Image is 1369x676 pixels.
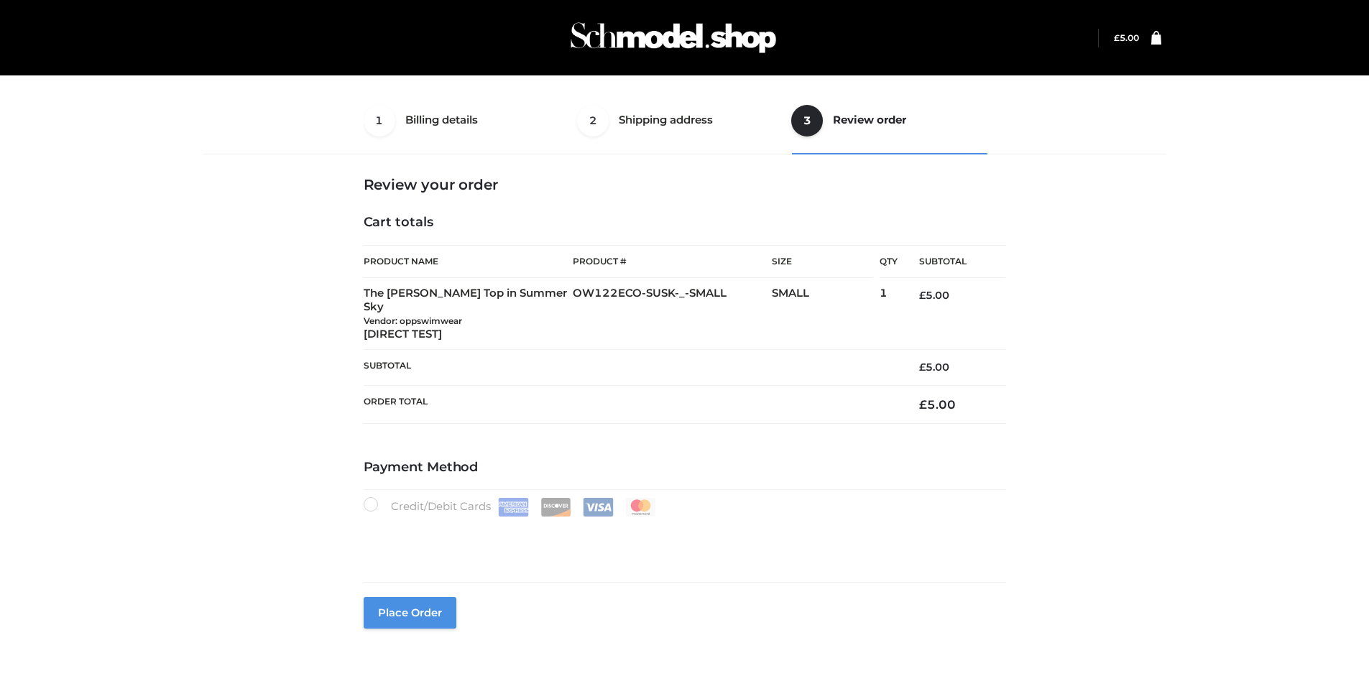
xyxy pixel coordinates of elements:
img: Visa [583,498,614,517]
th: Subtotal [898,246,1005,278]
th: Product # [573,245,772,278]
a: £5.00 [1114,32,1139,43]
button: Place order [364,597,456,629]
td: The [PERSON_NAME] Top in Summer Sky [DIRECT TEST] [364,278,573,350]
bdi: 5.00 [1114,32,1139,43]
td: SMALL [772,278,880,350]
td: OW122ECO-SUSK-_-SMALL [573,278,772,350]
span: £ [919,361,926,374]
h4: Cart totals [364,215,1006,231]
bdi: 5.00 [919,397,956,412]
small: Vendor: oppswimwear [364,315,462,326]
img: Schmodel Admin 964 [566,9,781,66]
img: Amex [498,498,529,517]
h3: Review your order [364,176,1006,193]
bdi: 5.00 [919,289,949,302]
img: Discover [540,498,571,517]
td: 1 [880,278,898,350]
span: £ [1114,32,1120,43]
span: £ [919,397,927,412]
th: Product Name [364,245,573,278]
th: Subtotal [364,350,898,385]
th: Qty [880,245,898,278]
span: £ [919,289,926,302]
label: Credit/Debit Cards [364,497,658,517]
th: Size [772,246,872,278]
h4: Payment Method [364,460,1006,476]
th: Order Total [364,385,898,423]
img: Mastercard [625,498,656,517]
iframe: Secure payment input frame [361,514,1003,566]
bdi: 5.00 [919,361,949,374]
